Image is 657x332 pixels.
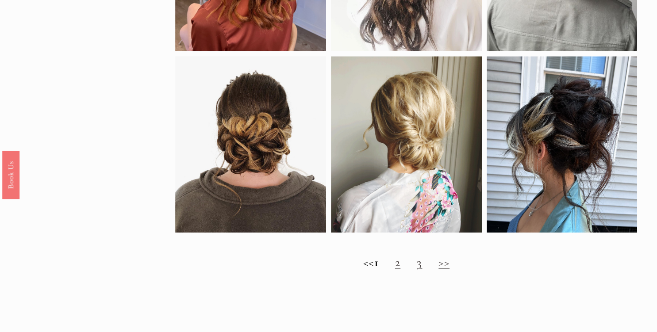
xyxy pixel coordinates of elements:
strong: 1 [374,255,378,270]
h2: << [175,256,637,270]
a: >> [438,255,450,270]
a: 3 [417,255,422,270]
a: 2 [395,255,400,270]
a: Book Us [2,150,19,198]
